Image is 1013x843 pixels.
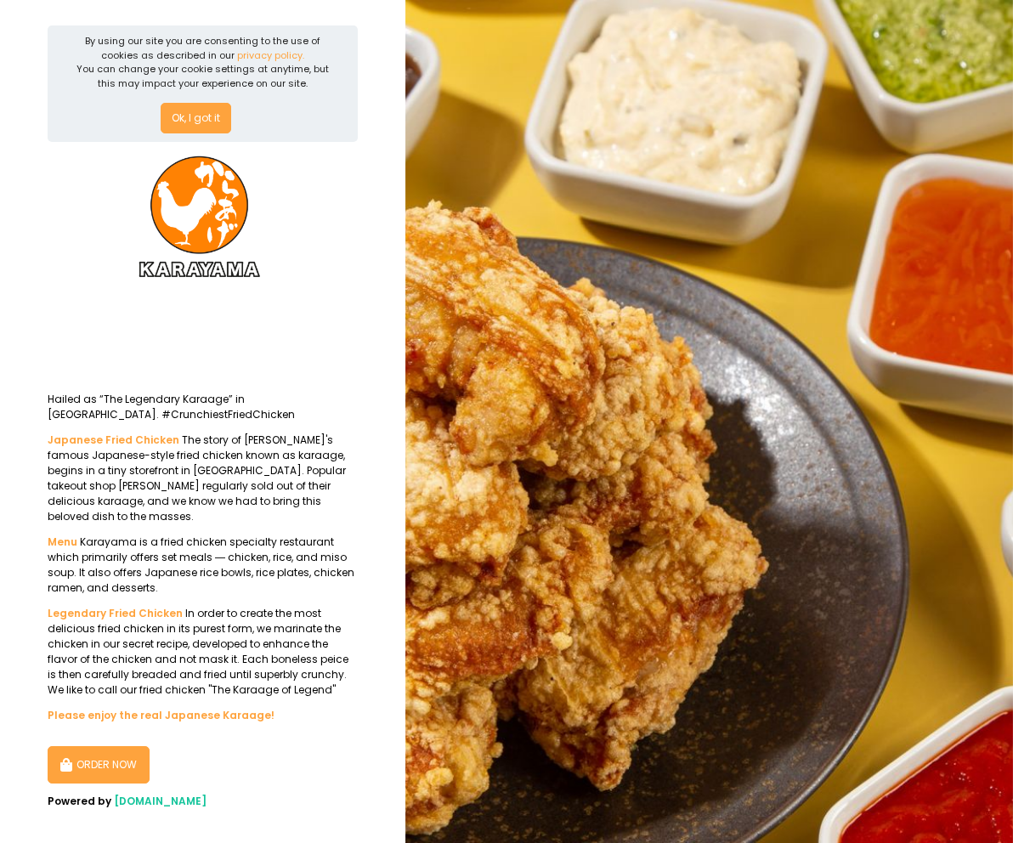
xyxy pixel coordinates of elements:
div: Karayama is a fried chicken specialty restaurant which primarily offers set meals ― chicken, rice... [48,535,358,596]
div: Japan's #CrunchiestFriedChicken [48,280,358,382]
div: In order to create the most delicious fried chicken in its purest form, we marinate the chicken i... [48,606,358,698]
div: The story of [PERSON_NAME]'s famous Japanese-style fried chicken known as karaage, begins in a ti... [48,433,358,524]
b: Menu [48,535,77,549]
b: Japanese Fried Chicken [48,433,179,447]
a: [DOMAIN_NAME] [114,794,207,808]
div: By using our site you are consenting to the use of cookies as described in our You can change you... [74,34,331,90]
b: Legendary Fried Chicken [48,606,183,620]
a: privacy policy. [237,48,304,62]
b: Please enjoy the real Japanese Karaage! [48,708,274,722]
button: Ok, I got it [161,103,231,133]
div: Hailed as “The Legendary Karaage” in [GEOGRAPHIC_DATA]. #CrunchiestFriedChicken [48,392,358,422]
div: Powered by [48,794,358,809]
button: ORDER NOW [48,746,150,784]
img: Karayama Philippines [136,152,263,280]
